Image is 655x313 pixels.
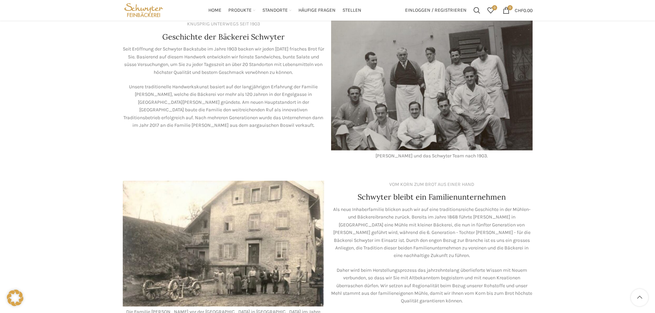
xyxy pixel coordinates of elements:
a: Produkte [228,3,255,17]
h4: Geschichte der Bäckerei Schwyter [162,32,285,42]
div: Meine Wunschliste [484,3,498,17]
a: Site logo [123,7,165,13]
a: Suchen [470,3,484,17]
a: Einloggen / Registrieren [402,3,470,17]
p: Seit Eröffnung der Schwyter Backstube im Jahre 1903 backen wir jeden [DATE] frisches Brot für Sie... [123,45,324,76]
a: Scroll to top button [631,289,648,306]
p: Unsere traditionelle Handwerkskunst basiert auf der langjährigen Erfahrung der Familie [PERSON_NA... [123,83,324,129]
div: [PERSON_NAME] und das Schwyter Team nach 1903. [331,152,533,160]
span: Home [208,7,221,14]
span: Produkte [228,7,252,14]
span: Einloggen / Registrieren [405,8,467,13]
span: Stellen [342,7,361,14]
div: KNUSPRIG UNTERWEGS SEIT 1903 [187,20,260,28]
span: Standorte [262,7,288,14]
a: 0 [484,3,498,17]
bdi: 0.00 [515,7,533,13]
a: Häufige Fragen [298,3,336,17]
p: Daher wird beim Herstellungsprozess das jahrzehntelang überlieferte Wissen mit Neuem verbunden, s... [331,267,533,305]
h4: Schwyter bleibt ein Familienunternehmen [358,192,506,202]
div: VOM KORN ZUM BROT AUS EINER HAND [389,181,474,188]
a: Stellen [342,3,361,17]
a: Standorte [262,3,292,17]
span: 0 [507,5,513,10]
span: Häufige Fragen [298,7,336,14]
a: Home [208,3,221,17]
span: 0 [492,5,497,10]
span: CHF [515,7,523,13]
div: Main navigation [168,3,401,17]
a: 0 CHF0.00 [499,3,536,17]
p: Als neue Inhaberfamilie blicken auch wir auf eine traditionsreiche Geschichte in der Mühlen- und ... [331,206,533,260]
